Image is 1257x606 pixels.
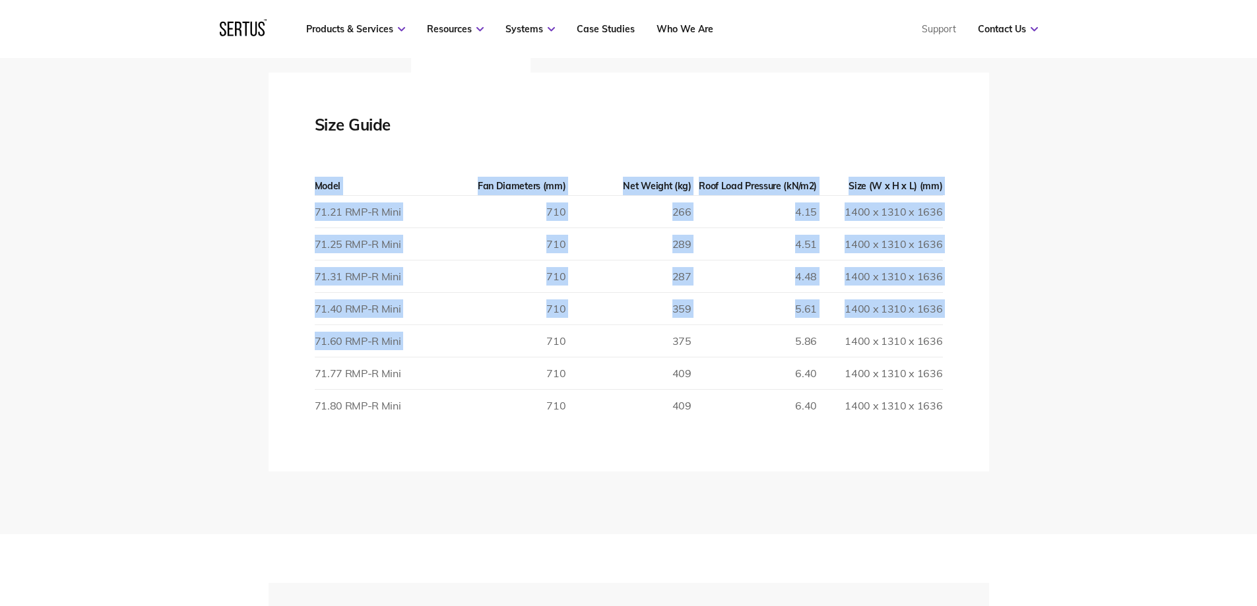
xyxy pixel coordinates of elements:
[817,293,942,325] td: 1400 x 1310 x 1636
[440,177,565,196] th: Fan Diameters (mm)
[315,293,440,325] td: 71.40 RMP-R Mini
[315,325,440,357] td: 71.60 RMP-R Mini
[315,196,440,228] td: 71.21 RMP-R Mini
[692,260,817,293] td: 4.48
[565,390,691,422] td: 409
[692,228,817,260] td: 4.51
[315,390,440,422] td: 71.80 RMP-R Mini
[440,260,565,293] td: 710
[315,260,440,293] td: 71.31 RMP-R Mini
[565,196,691,228] td: 266
[817,325,942,357] td: 1400 x 1310 x 1636
[440,228,565,260] td: 710
[315,228,440,260] td: 71.25 RMP-R Mini
[692,177,817,196] th: Roof Load Pressure (kN/m2)
[565,357,691,390] td: 409
[440,325,565,357] td: 710
[306,23,405,35] a: Products & Services
[817,390,942,422] td: 1400 x 1310 x 1636
[565,325,691,357] td: 375
[817,196,942,228] td: 1400 x 1310 x 1636
[1019,453,1257,606] iframe: Chat Widget
[440,293,565,325] td: 710
[692,390,817,422] td: 6.40
[565,228,691,260] td: 289
[440,196,565,228] td: 710
[692,196,817,228] td: 4.15
[315,112,447,137] div: Size Guide
[817,260,942,293] td: 1400 x 1310 x 1636
[978,23,1038,35] a: Contact Us
[427,23,484,35] a: Resources
[817,357,942,390] td: 1400 x 1310 x 1636
[315,357,440,390] td: 71.77 RMP-R Mini
[692,293,817,325] td: 5.61
[577,23,635,35] a: Case Studies
[565,177,691,196] th: Net Weight (kg)
[657,23,713,35] a: Who We Are
[922,23,956,35] a: Support
[315,177,440,196] th: Model
[692,357,817,390] td: 6.40
[817,177,942,196] th: Size (W x H x L) (mm)
[440,357,565,390] td: 710
[505,23,555,35] a: Systems
[692,325,817,357] td: 5.86
[565,260,691,293] td: 287
[440,390,565,422] td: 710
[817,228,942,260] td: 1400 x 1310 x 1636
[565,293,691,325] td: 359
